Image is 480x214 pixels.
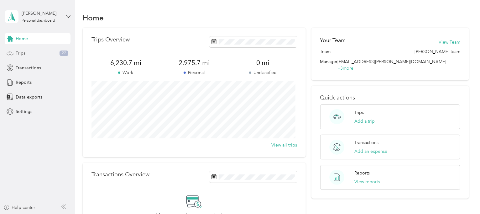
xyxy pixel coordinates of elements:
h1: Home [83,14,104,21]
span: 22 [60,51,68,56]
p: Unclassified [228,69,297,76]
span: + 3 more [338,66,354,71]
span: [EMAIL_ADDRESS][PERSON_NAME][DOMAIN_NAME] [338,59,446,64]
button: View all trips [271,142,297,148]
button: Add a trip [354,118,375,125]
p: Reports [354,170,370,176]
span: Team [320,48,331,55]
span: 0 mi [228,58,297,67]
span: Data exports [16,94,42,100]
span: Transactions [16,65,41,71]
span: 6,230.7 mi [91,58,160,67]
p: Trips Overview [91,36,130,43]
iframe: Everlance-gr Chat Button Frame [445,179,480,214]
button: Add an expense [354,148,387,155]
div: [PERSON_NAME] [22,10,61,17]
p: Trips [354,109,364,116]
p: Transactions [354,139,378,146]
p: Personal [160,69,229,76]
p: Transactions Overview [91,171,149,178]
span: Trips [16,50,25,56]
button: Help center [3,204,35,211]
span: 2,975.7 mi [160,58,229,67]
span: Home [16,35,28,42]
span: [PERSON_NAME] team [415,48,460,55]
p: Quick actions [320,94,461,101]
span: Settings [16,108,32,115]
span: Manager [320,58,338,72]
button: View Team [439,39,460,45]
h2: Your Team [320,36,346,44]
button: View reports [354,179,380,185]
p: Work [91,69,160,76]
div: Personal dashboard [22,19,55,23]
span: Reports [16,79,32,86]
